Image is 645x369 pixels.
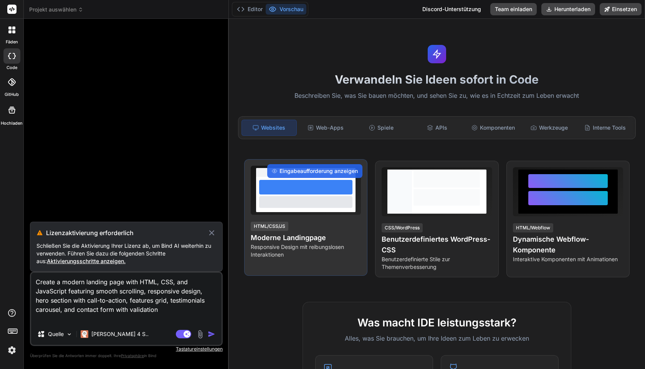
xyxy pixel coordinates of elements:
[541,3,595,15] button: Herunterladen
[91,331,149,337] font: [PERSON_NAME] 4 S..
[612,6,637,12] font: Einsetzen
[66,331,73,338] img: Modelle auswählen
[357,316,516,329] font: Was macht IDE leistungsstark?
[1,120,23,126] font: Hochladen
[5,92,19,97] font: GitHub
[316,124,344,131] font: Web-Apps
[36,242,211,264] font: Schließen Sie die Aktivierung Ihrer Lizenz ab, um Bind AI weiterhin zu verwenden. Führen Sie dazu...
[196,330,205,339] img: Anhang
[7,65,17,70] font: Code
[144,353,156,358] font: in Bind
[279,6,303,12] font: Vorschau
[335,72,539,86] font: Verwandeln Sie Ideen sofort in Code
[266,4,306,15] button: Vorschau
[251,244,344,258] font: Responsive Design mit reibungslosen Interaktionen
[435,124,447,131] font: APIs
[382,256,450,270] font: Benutzerdefinierte Stile zur Themenverbesserung
[47,258,126,264] font: Aktivierungsschritte anzeigen.
[382,235,490,254] font: Benutzerdefiniertes WordPress-CSS
[261,124,285,131] font: Websites
[294,92,579,99] font: Beschreiben Sie, was Sie bauen möchten, und sehen Sie zu, wie es in Echtzeit zum Leben erwacht
[490,3,537,15] button: Team einladen
[593,124,626,131] font: Interne Tools
[516,225,550,231] font: HTML/Webflow
[251,234,326,242] font: Moderne Landingpage
[385,225,420,231] font: CSS/WordPress
[422,6,481,12] font: Discord-Unterstützung
[554,6,590,12] font: Herunterladen
[46,229,134,237] font: Lizenzaktivierung erforderlich
[5,344,18,357] img: Einstellungen
[513,235,589,254] font: Dynamische Webflow-Komponente
[208,330,215,338] img: Symbol
[234,4,266,15] button: Editor
[81,330,88,338] img: Claude 4 Sonett
[279,168,358,174] font: Eingabeaufforderung anzeigen
[495,6,532,12] font: Team einladen
[30,353,121,358] font: Überprüfen Sie die Antworten immer doppelt. Ihre
[539,124,568,131] font: Werkzeuge
[29,6,76,13] font: Projekt auswählen
[254,223,285,229] font: HTML/CSS/JS
[31,273,222,323] textarea: Create a modern landing page with HTML, CSS, and JavaScript featuring smooth scrolling, responsiv...
[6,39,18,44] font: Fäden
[513,256,618,262] font: Interaktive Komponenten mit Animationen
[345,334,529,342] font: Alles, was Sie brauchen, um Ihre Ideen zum Leben zu erwecken
[248,6,263,12] font: Editor
[121,353,144,358] font: Privatsphäre
[377,124,394,131] font: Spiele
[48,331,64,337] font: Quelle
[176,346,223,352] font: Tastatureinstellungen
[600,3,642,15] button: Einsetzen
[480,124,515,131] font: Komponenten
